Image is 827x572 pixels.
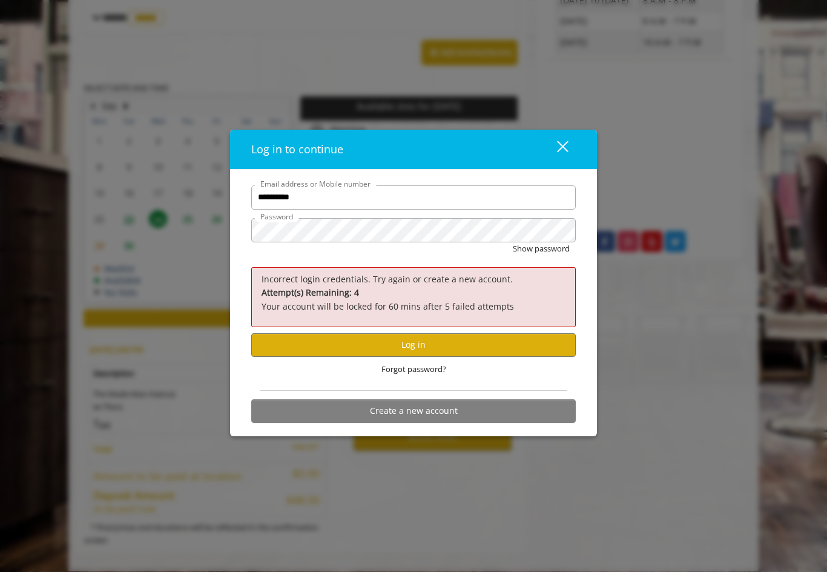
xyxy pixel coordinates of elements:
[251,399,576,423] button: Create a new account
[254,178,377,190] label: Email address or Mobile number
[262,287,359,298] b: Attempt(s) Remaining: 4
[543,140,567,158] div: close dialog
[251,142,343,156] span: Log in to continue
[513,242,570,255] button: Show password
[251,218,576,242] input: Password
[535,137,576,162] button: close dialog
[262,273,513,285] span: Incorrect login credentials. Try again or create a new account.
[251,333,576,357] button: Log in
[381,363,446,376] span: Forgot password?
[254,211,299,222] label: Password
[251,185,576,210] input: Email address or Mobile number
[262,286,565,313] p: Your account will be locked for 60 mins after 5 failed attempts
